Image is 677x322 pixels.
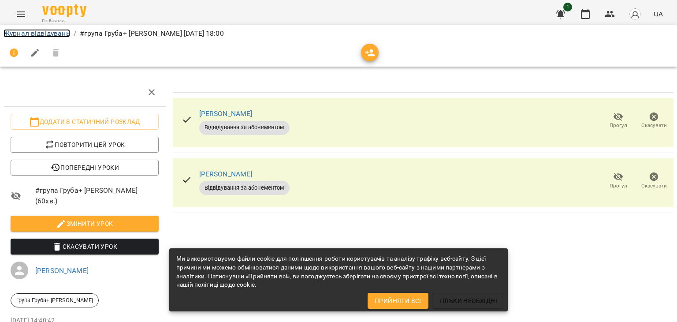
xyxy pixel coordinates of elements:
a: [PERSON_NAME] [35,266,89,275]
a: [PERSON_NAME] [199,170,253,178]
a: Журнал відвідувань [4,29,70,37]
a: [PERSON_NAME] [199,109,253,118]
div: група Груба+ [PERSON_NAME] [11,293,99,307]
span: #група Груба+ [PERSON_NAME] ( 60 хв. ) [35,185,159,206]
img: avatar_s.png [629,8,641,20]
button: Додати в статичний розклад [11,114,159,130]
li: / [74,28,76,39]
button: Прийняти всі [368,293,428,309]
span: Прогул [610,182,627,190]
span: група Груба+ [PERSON_NAME] [11,296,98,304]
span: 1 [563,3,572,11]
div: Ми використовуємо файли cookie для поліпшення роботи користувачів та аналізу трафіку веб-сайту. З... [176,251,501,293]
button: Прогул [600,109,636,133]
span: UA [654,9,663,19]
button: Повторити цей урок [11,137,159,153]
span: Тільки необхідні [439,296,497,306]
img: Voopty Logo [42,4,86,17]
button: Тільки необхідні [432,293,504,309]
nav: breadcrumb [4,28,673,39]
button: Menu [11,4,32,25]
span: For Business [42,18,86,24]
button: Скасувати [636,109,672,133]
span: Прогул [610,122,627,129]
span: Прийняти всі [375,296,421,306]
button: Скасувати Урок [11,239,159,255]
button: UA [650,6,666,22]
button: Прогул [600,168,636,193]
span: Додати в статичний розклад [18,116,152,127]
button: Попередні уроки [11,160,159,176]
span: Скасувати Урок [18,241,152,252]
span: Відвідування за абонементом [199,124,290,131]
button: Скасувати [636,168,672,193]
span: Відвідування за абонементом [199,184,290,192]
span: Попередні уроки [18,162,152,173]
span: Повторити цей урок [18,139,152,150]
span: Скасувати [641,182,667,190]
span: Скасувати [641,122,667,129]
p: #група Груба+ [PERSON_NAME] [DATE] 18:00 [80,28,224,39]
span: Змінити урок [18,218,152,229]
button: Змінити урок [11,216,159,232]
